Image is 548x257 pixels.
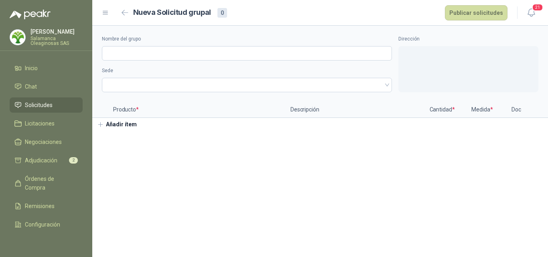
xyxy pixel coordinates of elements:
p: Descripción [286,102,426,118]
span: Chat [25,82,37,91]
button: Añadir ítem [92,118,142,132]
span: Remisiones [25,202,55,210]
p: Producto [108,102,286,118]
a: Inicio [10,61,83,76]
span: Adjudicación [25,156,57,165]
p: Doc [506,102,526,118]
a: Licitaciones [10,116,83,131]
label: Nombre del grupo [102,35,392,43]
p: Cantidad [426,102,458,118]
img: Logo peakr [10,10,51,19]
img: Company Logo [10,30,25,45]
span: Negociaciones [25,138,62,146]
span: Solicitudes [25,101,53,109]
span: Inicio [25,64,38,73]
p: Medida [458,102,506,118]
span: Licitaciones [25,119,55,128]
h2: Nueva Solicitud grupal [133,7,211,18]
a: Adjudicación2 [10,153,83,168]
div: 0 [217,8,227,18]
a: Órdenes de Compra [10,171,83,195]
a: Configuración [10,217,83,232]
a: Manuales y ayuda [10,235,83,251]
span: Órdenes de Compra [25,174,75,192]
a: Chat [10,79,83,94]
label: Sede [102,67,392,75]
a: Negociaciones [10,134,83,150]
button: Publicar solicitudes [445,5,507,20]
button: 21 [524,6,538,20]
p: [PERSON_NAME] [30,29,83,34]
label: Dirección [398,35,538,43]
span: Configuración [25,220,60,229]
a: Remisiones [10,198,83,214]
span: 2 [69,157,78,164]
a: Solicitudes [10,97,83,113]
p: Salamanca Oleaginosas SAS [30,36,83,46]
span: 21 [532,4,543,11]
